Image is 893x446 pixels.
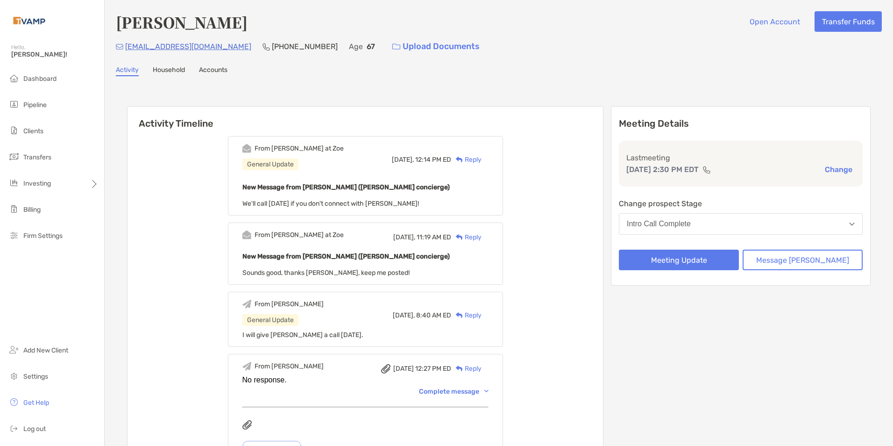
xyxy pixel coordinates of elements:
button: Transfer Funds [815,11,882,32]
span: Settings [23,373,48,381]
img: Reply icon [456,157,463,163]
img: Email Icon [116,44,123,50]
div: Reply [451,232,482,242]
span: [DATE], [392,156,414,164]
button: Open Account [742,11,807,32]
img: pipeline icon [8,99,20,110]
a: Household [153,66,185,76]
span: We'll call [DATE] if you don't connect with [PERSON_NAME]! [242,200,419,208]
img: attachment [381,364,390,374]
span: 12:27 PM ED [415,365,451,373]
div: General Update [242,158,298,170]
span: Investing [23,180,51,187]
img: billing icon [8,203,20,215]
span: 12:14 PM ED [415,156,451,164]
img: Reply icon [456,312,463,318]
span: Add New Client [23,346,68,354]
div: Reply [451,364,482,374]
span: Clients [23,127,43,135]
img: dashboard icon [8,72,20,84]
img: Event icon [242,144,251,153]
img: clients icon [8,125,20,136]
img: Reply icon [456,234,463,240]
span: [DATE], [393,233,415,241]
p: Meeting Details [619,118,863,129]
a: Accounts [199,66,227,76]
img: Reply icon [456,366,463,372]
h4: [PERSON_NAME] [116,11,248,33]
img: Open dropdown arrow [849,223,855,226]
img: Chevron icon [484,390,489,393]
span: [DATE], [393,311,415,319]
span: Get Help [23,399,49,407]
div: From [PERSON_NAME] [255,300,324,308]
p: Last meeting [626,152,855,164]
p: Change prospect Stage [619,198,863,209]
div: General Update [242,314,298,326]
a: Activity [116,66,139,76]
img: settings icon [8,370,20,381]
img: transfers icon [8,151,20,162]
p: [DATE] 2:30 PM EDT [626,164,699,175]
span: 8:40 AM ED [416,311,451,319]
span: I will give [PERSON_NAME] a call [DATE]. [242,331,363,339]
img: attachments [242,420,252,430]
div: From [PERSON_NAME] at Zoe [255,231,344,239]
img: logout icon [8,423,20,434]
div: From [PERSON_NAME] [255,362,324,370]
span: Dashboard [23,75,57,83]
p: [PHONE_NUMBER] [272,41,338,52]
img: firm-settings icon [8,230,20,241]
p: 67 [367,41,375,52]
button: Message [PERSON_NAME] [743,250,863,270]
p: Age [349,41,363,52]
span: [PERSON_NAME]! [11,50,99,58]
span: Sounds good, thanks [PERSON_NAME], keep me posted! [242,269,410,277]
div: No response. [242,376,489,384]
img: communication type [702,166,711,173]
button: Change [822,165,855,174]
p: [EMAIL_ADDRESS][DOMAIN_NAME] [125,41,251,52]
div: Reply [451,310,482,320]
div: Intro Call Complete [627,220,691,228]
img: Phone Icon [262,43,270,50]
img: Event icon [242,230,251,239]
b: New Message from [PERSON_NAME] ([PERSON_NAME] concierge) [242,183,450,191]
a: Upload Documents [386,36,486,57]
span: 11:19 AM ED [417,233,451,241]
span: Billing [23,206,41,214]
div: Complete message [419,388,489,396]
span: Log out [23,425,46,433]
span: Pipeline [23,101,47,109]
img: Event icon [242,300,251,309]
div: From [PERSON_NAME] at Zoe [255,144,344,152]
img: Zoe Logo [11,4,47,37]
img: investing icon [8,177,20,188]
h6: Activity Timeline [128,107,603,129]
div: Reply [451,155,482,165]
img: button icon [392,43,400,50]
button: Meeting Update [619,250,739,270]
img: get-help icon [8,396,20,408]
b: New Message from [PERSON_NAME] ([PERSON_NAME] concierge) [242,252,450,260]
img: add_new_client icon [8,344,20,355]
span: Transfers [23,153,51,161]
img: Event icon [242,362,251,371]
span: [DATE] [393,365,414,373]
button: Intro Call Complete [619,213,863,235]
span: Firm Settings [23,232,63,240]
